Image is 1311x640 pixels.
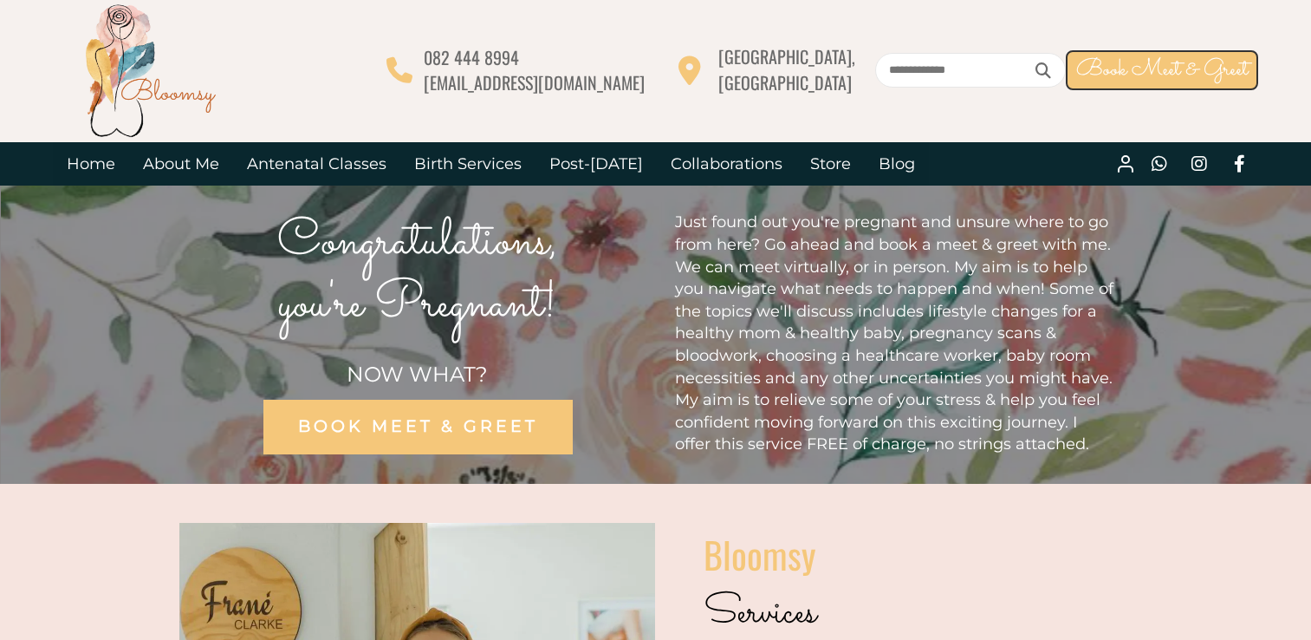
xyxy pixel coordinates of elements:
[277,205,558,281] span: Congratulations,
[233,142,400,186] a: Antenatal Classes
[535,142,657,186] a: Post-[DATE]
[796,142,865,186] a: Store
[347,362,488,387] span: NOW WHAT?
[865,142,929,186] a: Blog
[718,69,852,95] span: [GEOGRAPHIC_DATA]
[424,69,645,95] span: [EMAIL_ADDRESS][DOMAIN_NAME]
[297,416,537,436] span: BOOK MEET & GREET
[129,142,233,186] a: About Me
[81,1,219,140] img: Bloomsy
[400,142,535,186] a: Birth Services
[718,43,855,69] span: [GEOGRAPHIC_DATA],
[53,142,129,186] a: Home
[1066,50,1258,90] a: Book Meet & Greet
[424,44,519,70] span: 082 444 8994
[278,267,557,343] span: you're Pregnant!
[675,212,1113,454] span: Just found out you're pregnant and unsure where to go from here? Go ahead and book a meet & greet...
[657,142,796,186] a: Collaborations
[263,400,572,454] a: BOOK MEET & GREET
[704,527,815,581] span: Bloomsy
[1076,53,1248,87] span: Book Meet & Greet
